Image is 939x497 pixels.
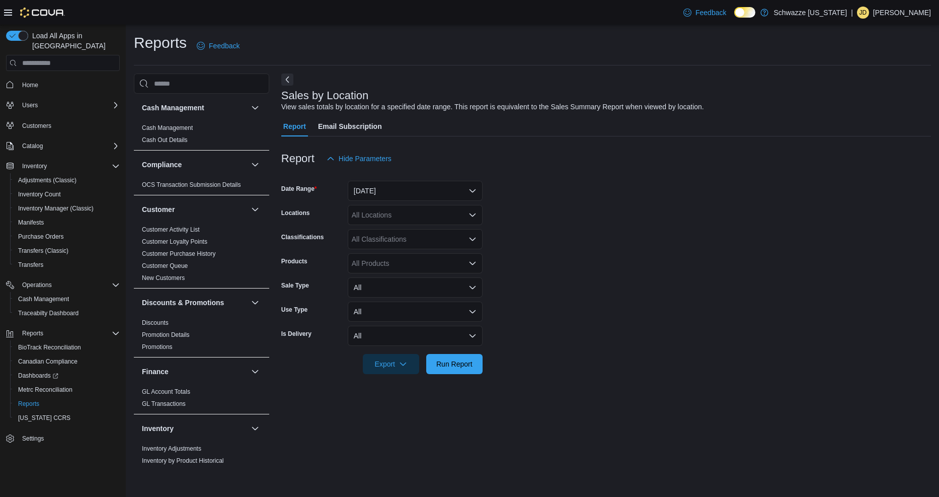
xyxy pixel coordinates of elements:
[22,81,38,89] span: Home
[14,174,81,186] a: Adjustments (Classic)
[18,386,72,394] span: Metrc Reconciliation
[14,307,83,319] a: Traceabilty Dashboard
[14,259,47,271] a: Transfers
[142,262,188,270] span: Customer Queue
[363,354,419,374] button: Export
[18,309,79,317] span: Traceabilty Dashboard
[281,257,307,265] label: Products
[142,319,169,327] span: Discounts
[14,307,120,319] span: Traceabilty Dashboard
[18,279,56,291] button: Operations
[468,259,477,267] button: Open list of options
[14,398,43,410] a: Reports
[2,98,124,112] button: Users
[18,78,120,91] span: Home
[142,226,200,233] a: Customer Activity List
[142,181,241,188] a: OCS Transaction Submission Details
[142,298,224,308] h3: Discounts & Promotions
[142,103,247,113] button: Cash Management
[142,400,186,408] span: GL Transactions
[22,142,43,150] span: Catalog
[18,119,120,132] span: Customers
[281,281,309,290] label: Sale Type
[14,293,73,305] a: Cash Management
[2,118,124,133] button: Customers
[348,277,483,298] button: All
[14,370,62,382] a: Dashboards
[18,372,58,380] span: Dashboards
[14,412,74,424] a: [US_STATE] CCRS
[2,77,124,92] button: Home
[142,298,247,308] button: Discounts & Promotions
[142,457,224,465] span: Inventory by Product Historical
[281,102,704,112] div: View sales totals by location for a specified date range. This report is equivalent to the Sales ...
[10,258,124,272] button: Transfers
[10,292,124,306] button: Cash Management
[10,411,124,425] button: [US_STATE] CCRS
[18,400,39,408] span: Reports
[142,457,224,464] a: Inventory by Product Historical
[142,160,182,170] h3: Compliance
[134,224,269,288] div: Customer
[468,211,477,219] button: Open list of options
[142,262,188,269] a: Customer Queue
[281,153,315,165] h3: Report
[22,281,52,289] span: Operations
[10,187,124,201] button: Inventory Count
[10,216,124,230] button: Manifests
[142,367,169,377] h3: Finance
[14,202,120,215] span: Inventory Manager (Classic)
[142,250,216,257] a: Customer Purchase History
[10,369,124,383] a: Dashboards
[14,293,120,305] span: Cash Management
[134,33,187,53] h1: Reports
[18,160,51,172] button: Inventory
[10,383,124,397] button: Metrc Reconciliation
[14,217,48,229] a: Manifests
[249,159,261,171] button: Compliance
[142,103,204,113] h3: Cash Management
[14,341,85,353] a: BioTrack Reconciliation
[18,160,120,172] span: Inventory
[142,274,185,281] a: New Customers
[142,204,247,215] button: Customer
[281,90,369,102] h3: Sales by Location
[28,31,120,51] span: Load All Apps in [GEOGRAPHIC_DATA]
[281,209,310,217] label: Locations
[142,343,173,351] span: Promotions
[10,354,124,369] button: Canadian Compliance
[679,3,730,23] a: Feedback
[14,188,120,200] span: Inventory Count
[14,188,65,200] a: Inventory Count
[142,238,207,245] a: Customer Loyalty Points
[2,278,124,292] button: Operations
[209,41,240,51] span: Feedback
[134,386,269,414] div: Finance
[18,176,76,184] span: Adjustments (Classic)
[142,160,247,170] button: Compliance
[249,203,261,216] button: Customer
[142,124,193,132] span: Cash Management
[14,174,120,186] span: Adjustments (Classic)
[859,7,867,19] span: JD
[134,179,269,195] div: Compliance
[695,8,726,18] span: Feedback
[22,435,44,443] span: Settings
[14,398,120,410] span: Reports
[18,358,77,366] span: Canadian Compliance
[14,412,120,424] span: Washington CCRS
[2,431,124,446] button: Settings
[14,356,120,368] span: Canadian Compliance
[18,204,94,212] span: Inventory Manager (Classic)
[281,233,324,241] label: Classifications
[18,261,43,269] span: Transfers
[369,354,413,374] span: Export
[18,190,61,198] span: Inventory Count
[18,120,55,132] a: Customers
[142,250,216,258] span: Customer Purchase History
[10,201,124,216] button: Inventory Manager (Classic)
[873,7,931,19] p: [PERSON_NAME]
[18,279,120,291] span: Operations
[142,124,193,131] a: Cash Management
